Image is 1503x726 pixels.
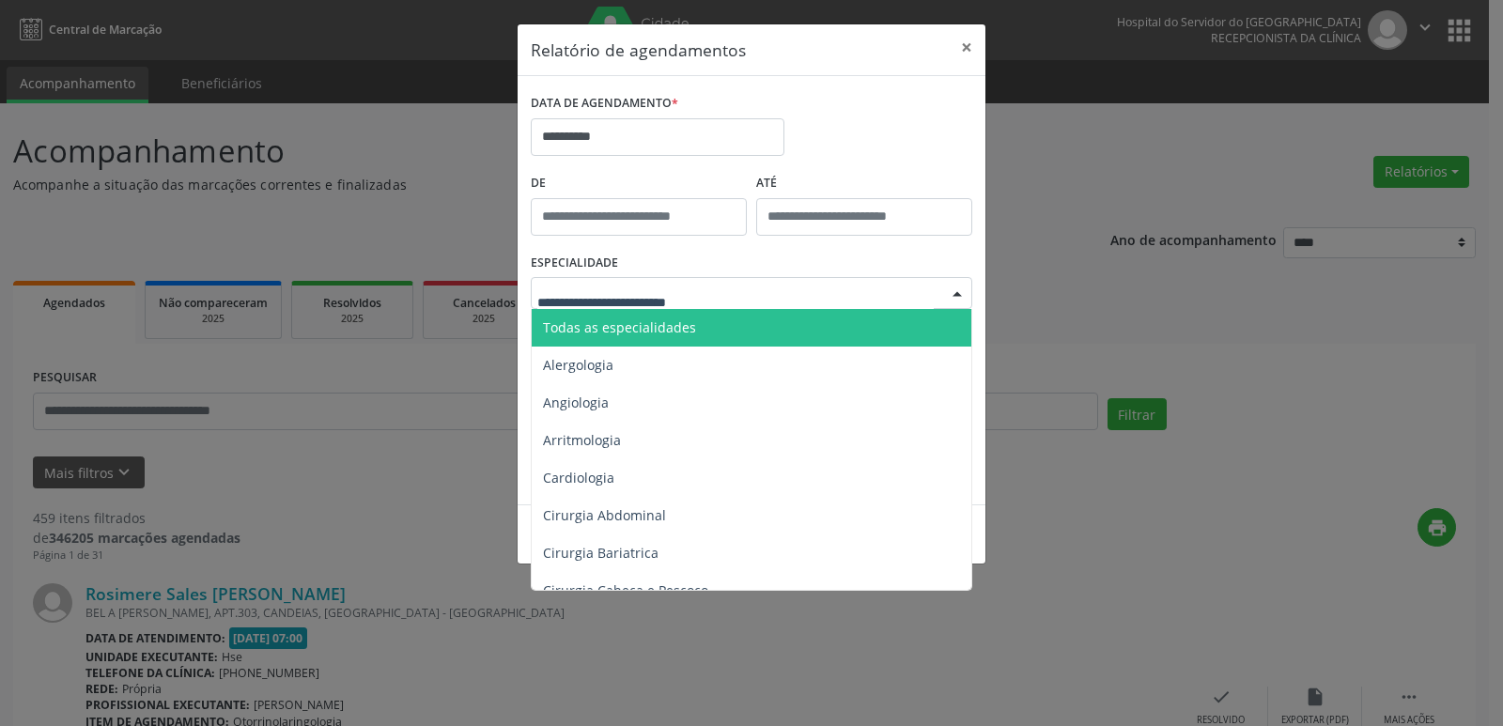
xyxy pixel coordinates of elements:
[948,24,985,70] button: Close
[531,249,618,278] label: ESPECIALIDADE
[543,506,666,524] span: Cirurgia Abdominal
[543,544,659,562] span: Cirurgia Bariatrica
[543,394,609,411] span: Angiologia
[543,431,621,449] span: Arritmologia
[531,38,746,62] h5: Relatório de agendamentos
[543,469,614,487] span: Cardiologia
[531,89,678,118] label: DATA DE AGENDAMENTO
[543,581,708,599] span: Cirurgia Cabeça e Pescoço
[543,318,696,336] span: Todas as especialidades
[531,169,747,198] label: De
[543,356,613,374] span: Alergologia
[756,169,972,198] label: ATÉ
